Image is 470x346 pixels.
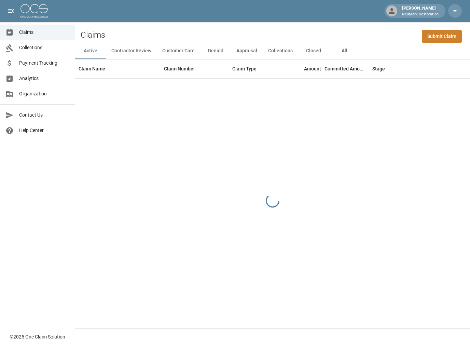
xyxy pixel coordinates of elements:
[75,43,470,59] div: dynamic tabs
[19,59,69,67] span: Payment Tracking
[161,59,229,78] div: Claim Number
[19,44,69,51] span: Collections
[229,59,280,78] div: Claim Type
[200,43,231,59] button: Denied
[324,59,365,78] div: Committed Amount
[232,59,257,78] div: Claim Type
[372,59,385,78] div: Stage
[4,4,18,18] button: open drawer
[79,59,105,78] div: Claim Name
[402,12,439,17] p: NeuMark Restoration
[19,127,69,134] span: Help Center
[75,59,161,78] div: Claim Name
[263,43,298,59] button: Collections
[422,30,462,43] a: Submit Claim
[19,90,69,97] span: Organization
[280,59,324,78] div: Amount
[399,5,441,17] div: [PERSON_NAME]
[81,30,105,40] h2: Claims
[164,59,195,78] div: Claim Number
[329,43,360,59] button: All
[19,111,69,119] span: Contact Us
[19,29,69,36] span: Claims
[20,4,48,18] img: ocs-logo-white-transparent.png
[19,75,69,82] span: Analytics
[157,43,200,59] button: Customer Care
[304,59,321,78] div: Amount
[231,43,263,59] button: Appraisal
[324,59,369,78] div: Committed Amount
[298,43,329,59] button: Closed
[75,43,106,59] button: Active
[10,333,65,340] div: © 2025 One Claim Solution
[106,43,157,59] button: Contractor Review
